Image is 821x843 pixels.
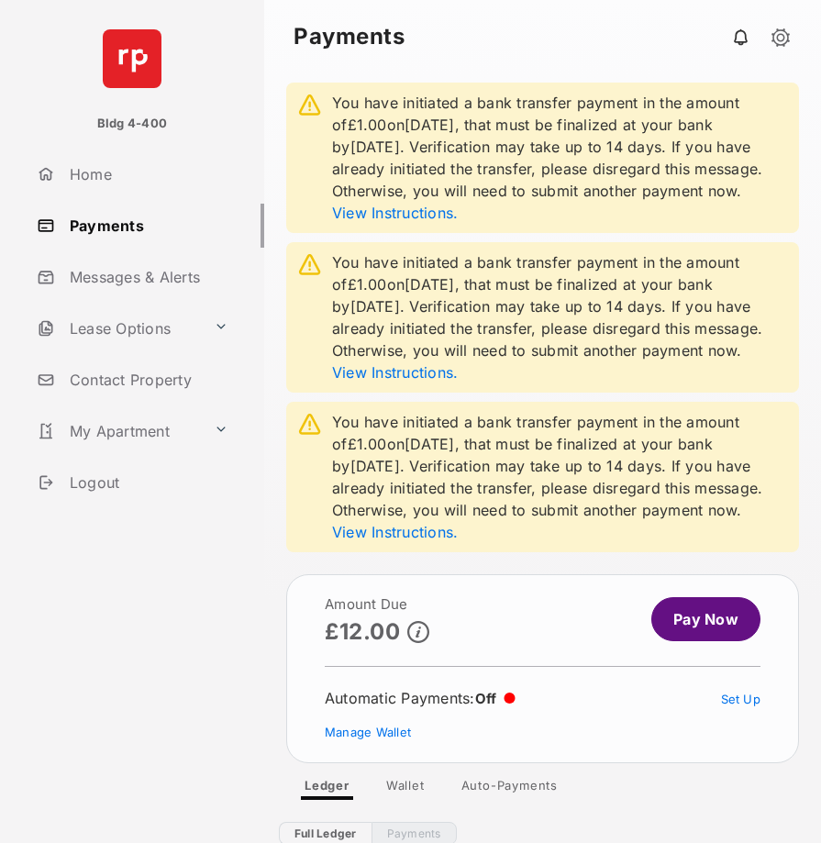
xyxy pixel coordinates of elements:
[325,725,411,739] a: Manage Wallet
[332,363,458,382] a: View Instructions.
[97,115,167,133] p: Bldg 4-400
[29,152,264,196] a: Home
[325,619,400,644] p: £12.00
[103,29,161,88] img: svg+xml;base64,PHN2ZyB4bWxucz0iaHR0cDovL3d3dy53My5vcmcvMjAwMC9zdmciIHdpZHRoPSI2NCIgaGVpZ2h0PSI2NC...
[332,411,790,543] p: You have initiated a bank transfer payment in the amount of £1.00 on [DATE] , that must be finali...
[29,306,206,350] a: Lease Options
[325,597,429,612] h2: Amount Due
[475,690,497,707] span: Off
[721,692,761,706] a: Set Up
[325,689,516,707] div: Automatic Payments :
[332,251,790,383] p: You have initiated a bank transfer payment in the amount of £1.00 on [DATE] , that must be finali...
[29,204,264,248] a: Payments
[372,778,439,800] a: Wallet
[332,523,458,541] a: View Instructions.
[29,460,264,505] a: Logout
[29,358,264,402] a: Contact Property
[294,26,792,48] strong: Payments
[29,409,206,453] a: My Apartment
[29,255,264,299] a: Messages & Alerts
[332,92,790,224] p: You have initiated a bank transfer payment in the amount of £1.00 on [DATE] , that must be finali...
[290,778,364,800] a: Ledger
[447,778,572,800] a: Auto-Payments
[332,204,458,222] a: View Instructions.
